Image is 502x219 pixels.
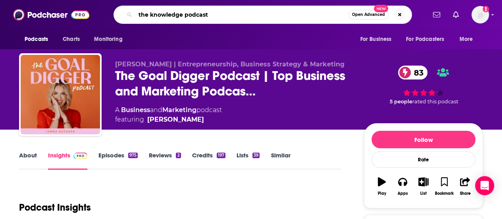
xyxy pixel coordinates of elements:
[435,191,454,196] div: Bookmark
[162,106,196,114] a: Marketing
[378,191,386,196] div: Play
[192,151,225,170] a: Credits197
[94,34,122,45] span: Monitoring
[374,5,388,12] span: New
[88,32,133,47] button: open menu
[454,32,483,47] button: open menu
[471,6,489,23] span: Logged in as shannnon_white
[450,8,462,21] a: Show notifications dropdown
[115,60,344,68] span: [PERSON_NAME] | Entrepreneurship, Business Strategy & Marketing
[455,172,475,201] button: Share
[98,151,138,170] a: Episodes975
[176,153,181,158] div: 2
[237,151,260,170] a: Lists39
[113,6,412,24] div: Search podcasts, credits, & more...
[115,115,222,124] span: featuring
[58,32,85,47] a: Charts
[406,34,444,45] span: For Podcasters
[390,99,412,105] span: 5 people
[371,151,475,168] div: Rate
[412,99,458,105] span: rated this podcast
[354,32,401,47] button: open menu
[348,10,389,19] button: Open AdvancedNew
[430,8,443,21] a: Show notifications dropdown
[25,34,48,45] span: Podcasts
[471,6,489,23] img: User Profile
[398,66,427,79] a: 83
[413,172,434,201] button: List
[121,106,150,114] a: Business
[271,151,290,170] a: Similar
[19,32,58,47] button: open menu
[13,7,89,22] img: Podchaser - Follow, Share and Rate Podcasts
[360,34,391,45] span: For Business
[63,34,80,45] span: Charts
[364,60,483,110] div: 83 5 peoplerated this podcast
[406,66,427,79] span: 83
[434,172,454,201] button: Bookmark
[150,106,162,114] span: and
[352,13,385,17] span: Open Advanced
[460,191,470,196] div: Share
[135,8,348,21] input: Search podcasts, credits, & more...
[398,191,408,196] div: Apps
[48,151,87,170] a: InsightsPodchaser Pro
[128,153,138,158] div: 975
[471,6,489,23] button: Show profile menu
[420,191,427,196] div: List
[19,202,91,213] h1: Podcast Insights
[392,172,413,201] button: Apps
[115,105,222,124] div: A podcast
[19,151,37,170] a: About
[475,176,494,195] div: Open Intercom Messenger
[371,172,392,201] button: Play
[483,6,489,12] svg: Add a profile image
[147,115,204,124] a: Jenna Kutcher
[73,153,87,159] img: Podchaser Pro
[252,153,260,158] div: 39
[401,32,456,47] button: open menu
[371,131,475,148] button: Follow
[217,153,225,158] div: 197
[460,34,473,45] span: More
[21,55,100,134] img: The Goal Digger Podcast | Top Business and Marketing Podcast for Creatives, Entrepreneurs, and Wo...
[149,151,181,170] a: Reviews2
